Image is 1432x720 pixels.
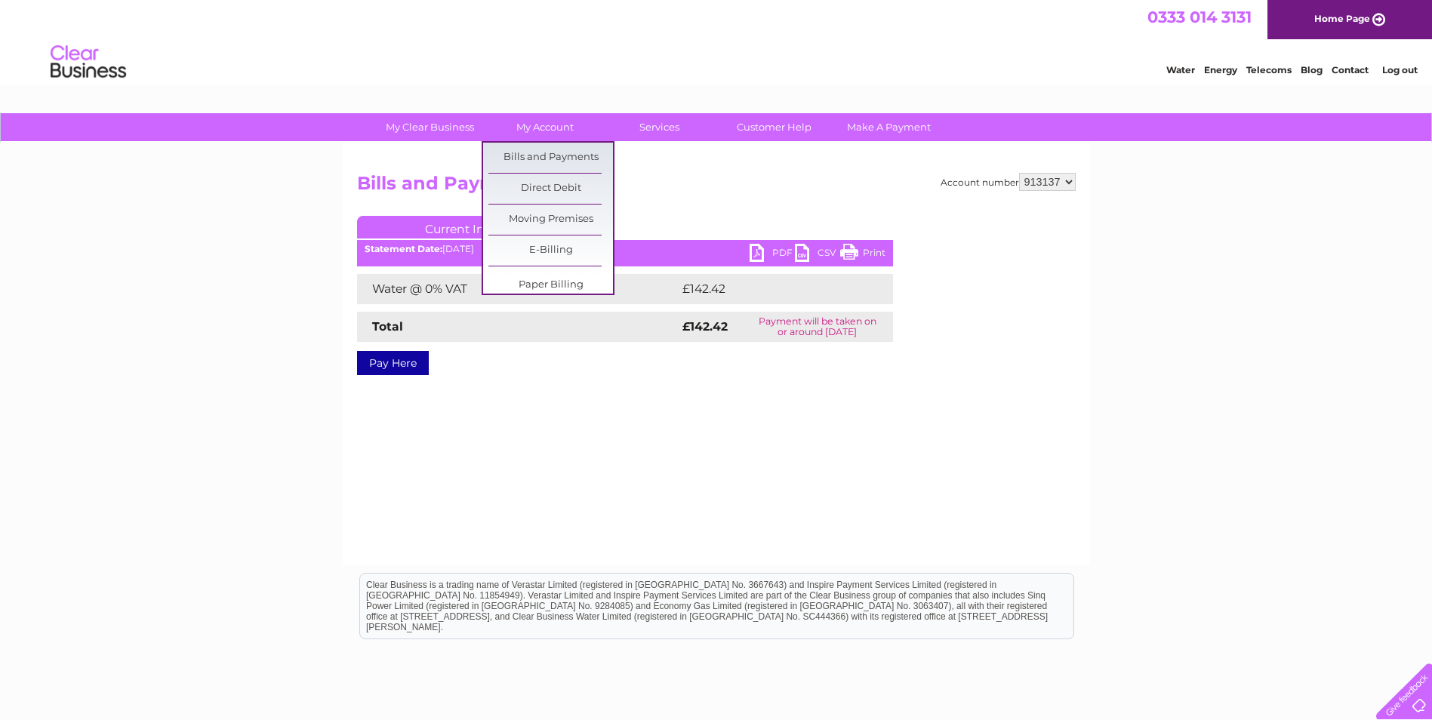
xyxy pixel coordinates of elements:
strong: Total [372,319,403,334]
a: Customer Help [712,113,836,141]
a: 0333 014 3131 [1147,8,1252,26]
div: [DATE] [357,244,893,254]
h2: Bills and Payments [357,173,1076,202]
a: Water [1166,64,1195,75]
a: My Account [482,113,607,141]
b: Statement Date: [365,243,442,254]
div: Clear Business is a trading name of Verastar Limited (registered in [GEOGRAPHIC_DATA] No. 3667643... [360,8,1073,73]
a: Bills and Payments [488,143,613,173]
td: £142.42 [679,274,865,304]
a: Pay Here [357,351,429,375]
a: E-Billing [488,235,613,266]
a: My Clear Business [368,113,492,141]
a: Direct Debit [488,174,613,204]
a: PDF [750,244,795,266]
a: Log out [1382,64,1418,75]
a: CSV [795,244,840,266]
a: Print [840,244,885,266]
a: Make A Payment [827,113,951,141]
a: Energy [1204,64,1237,75]
a: Moving Premises [488,205,613,235]
a: Telecoms [1246,64,1292,75]
a: Contact [1332,64,1369,75]
td: Water @ 0% VAT [357,274,679,304]
a: Paper Billing [488,270,613,300]
td: Payment will be taken on or around [DATE] [742,312,893,342]
a: Current Invoice [357,216,584,238]
a: Blog [1301,64,1323,75]
img: logo.png [50,39,127,85]
div: Account number [941,173,1076,191]
a: Services [597,113,722,141]
strong: £142.42 [682,319,728,334]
